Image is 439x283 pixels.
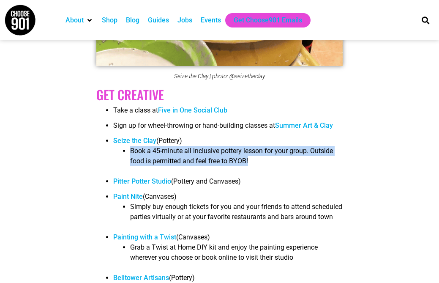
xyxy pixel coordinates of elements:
a: Belltower Artisans [113,274,169,282]
a: Seize the Clay [113,137,156,145]
li: Take a class at [113,105,343,121]
div: About [61,13,98,27]
a: Shop [102,15,117,25]
li: (Pottery) [113,136,343,176]
a: Blog [126,15,139,25]
figcaption: Seize the Clay | photo: @seizetheclay [96,73,343,80]
li: Book a 45-minute all inclusive pottery lesson for your group. Outside food is permitted and feel ... [130,146,343,171]
a: Pitter Potter Studio [113,177,171,185]
li: Sign up for wheel-throwing or hand-building classes at [113,121,343,136]
nav: Main nav [61,13,410,27]
a: Get Choose901 Emails [234,15,302,25]
li: (Canvases) [113,232,343,273]
a: Events [201,15,221,25]
li: (Pottery and Canvases) [113,176,343,192]
a: About [65,15,84,25]
a: Summer Art & Clay [275,121,333,129]
a: Painting with a Twist [113,233,176,241]
a: Guides [148,15,169,25]
a: Paint Nite [113,192,143,201]
a: Jobs [177,15,192,25]
h2: get creative [96,87,343,102]
div: Search [418,13,432,27]
a: Five in One Social Club [158,106,227,114]
li: Grab a Twist at Home DIY kit and enjoy the painting experience wherever you choose or book online... [130,242,343,268]
li: Simply buy enough tickets for you and your friends to attend scheduled parties virtually or at yo... [130,202,343,227]
li: (Canvases) [113,192,343,232]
